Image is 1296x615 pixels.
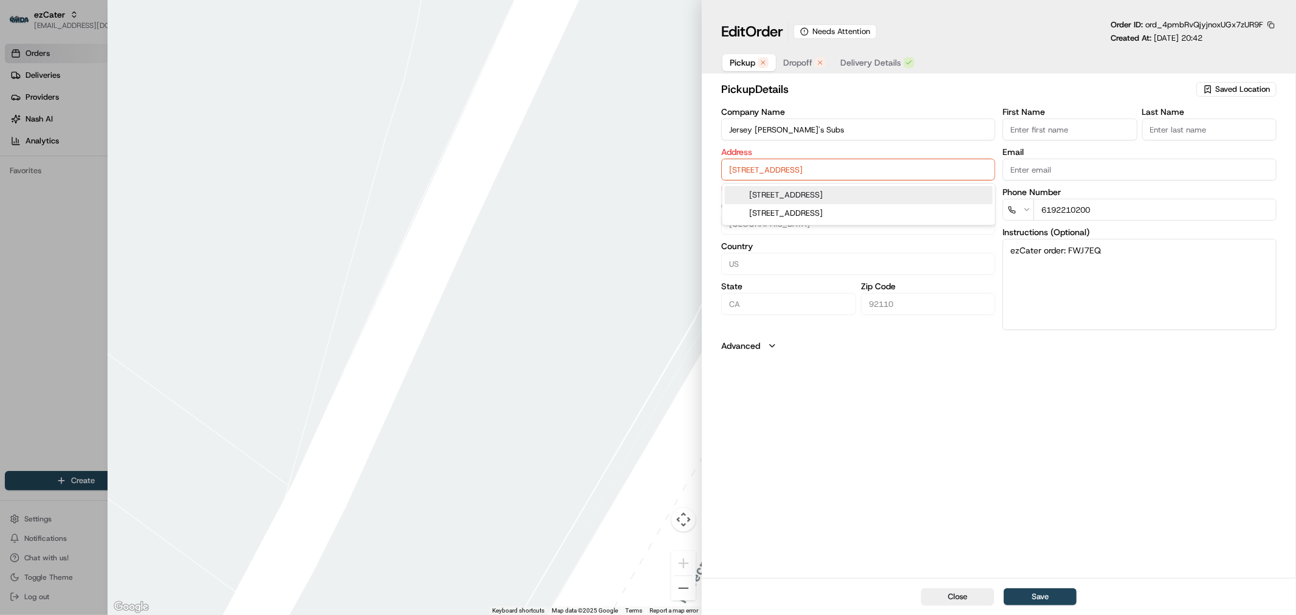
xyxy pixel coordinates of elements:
[32,78,201,91] input: Clear
[103,177,112,187] div: 💻
[12,12,36,36] img: Nash
[783,57,812,69] span: Dropoff
[721,183,995,194] p: Pickup and dropoff addresses must be the different
[1215,84,1270,95] span: Saved Location
[840,57,901,69] span: Delivery Details
[721,108,995,116] label: Company Name
[1003,159,1277,180] input: Enter email
[7,171,98,193] a: 📗Knowledge Base
[725,204,993,222] div: [STREET_ADDRESS]
[722,183,996,225] div: Suggestions
[1034,199,1277,221] input: Enter phone number
[721,22,783,41] h1: Edit
[671,507,696,532] button: Map camera controls
[1111,33,1202,44] p: Created At:
[12,177,22,187] div: 📗
[552,607,618,614] span: Map data ©2025 Google
[492,606,544,615] button: Keyboard shortcuts
[1111,19,1263,30] p: Order ID:
[721,213,995,235] input: Enter city
[12,49,221,68] p: Welcome 👋
[1003,228,1277,236] label: Instructions (Optional)
[1004,588,1077,605] button: Save
[1196,81,1277,98] button: Saved Location
[921,588,994,605] button: Close
[111,599,151,615] a: Open this area in Google Maps (opens a new window)
[721,81,1194,98] h2: pickup Details
[721,253,995,275] input: Enter country
[671,576,696,600] button: Zoom out
[1145,19,1263,30] span: ord_4pmbRvQjyjnoxUGx7zUR9F
[861,293,995,315] input: Enter zip code
[12,116,34,138] img: 1736555255976-a54dd68f-1ca7-489b-9aae-adbdc363a1c4
[721,340,1277,352] button: Advanced
[86,205,147,215] a: Powered byPylon
[721,293,855,315] input: Enter state
[721,242,995,250] label: Country
[111,599,151,615] img: Google
[1003,239,1277,330] textarea: ezCater order: FWJ7EQ
[721,119,995,140] input: Enter company name
[650,607,698,614] a: Report a map error
[1003,119,1137,140] input: Enter first name
[721,159,995,180] input: 3670 Rosecrans St, San Diego, CA 92110, USA
[671,551,696,575] button: Zoom in
[725,186,993,204] div: [STREET_ADDRESS]
[24,176,93,188] span: Knowledge Base
[1142,108,1277,116] label: Last Name
[794,24,877,39] div: Needs Attention
[1154,33,1202,43] span: [DATE] 20:42
[41,116,199,128] div: Start new chat
[721,282,855,290] label: State
[41,128,154,138] div: We're available if you need us!
[730,57,755,69] span: Pickup
[1142,119,1277,140] input: Enter last name
[98,171,200,193] a: 💻API Documentation
[721,340,760,352] label: Advanced
[861,282,995,290] label: Zip Code
[1003,188,1277,196] label: Phone Number
[721,148,995,156] label: Address
[115,176,195,188] span: API Documentation
[1003,148,1277,156] label: Email
[207,120,221,134] button: Start new chat
[121,206,147,215] span: Pylon
[625,607,642,614] a: Terms (opens in new tab)
[1003,108,1137,116] label: First Name
[746,22,783,41] span: Order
